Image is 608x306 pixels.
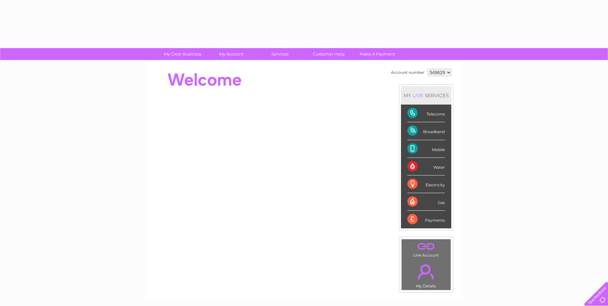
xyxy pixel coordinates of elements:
a: My Account [205,48,258,60]
a: Customer Help [302,48,355,60]
div: Electricity [407,175,445,193]
div: LIVE [411,92,425,98]
div: Gas [407,193,445,211]
a: Make A Payment [351,48,404,60]
a: Services [254,48,306,60]
td: Account number [389,67,426,78]
div: Mobile [407,140,445,158]
div: Payments [407,211,445,228]
div: MY SERVICES [401,86,451,105]
td: My Details [401,259,451,290]
div: Broadband [407,122,445,140]
div: Water [407,158,445,175]
a: . [403,260,449,283]
div: Telecoms [407,105,445,122]
a: . [403,241,449,252]
td: Link Account [401,239,451,259]
a: My Clear Business [156,48,209,60]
